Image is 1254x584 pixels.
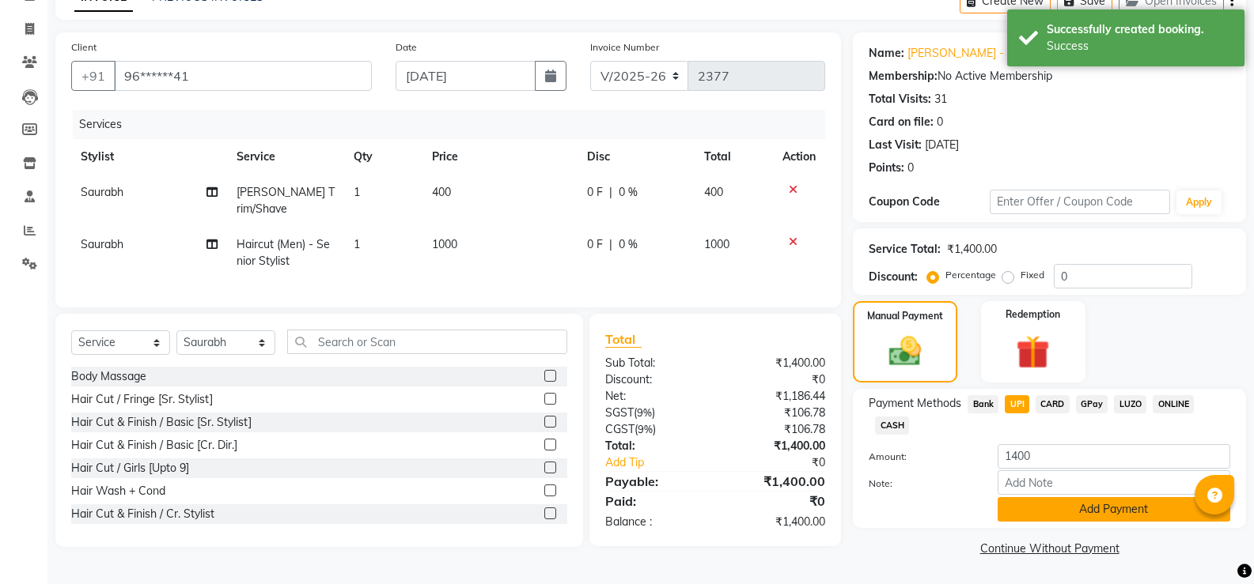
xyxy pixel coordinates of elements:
div: Discount: [593,371,715,388]
img: _cash.svg [879,333,931,370]
th: Service [227,139,344,175]
span: | [609,184,612,201]
label: Manual Payment [867,309,943,323]
div: ₹106.78 [715,405,837,421]
span: CARD [1036,395,1070,413]
label: Note: [857,477,985,491]
div: Hair Cut & Finish / Cr. Stylist [71,506,214,522]
div: No Active Membership [869,68,1230,85]
span: 1 [354,185,360,199]
div: ₹1,400.00 [715,472,837,491]
span: Saurabh [81,185,123,199]
div: Hair Cut / Fringe [Sr. Stylist] [71,391,213,408]
div: ₹1,400.00 [715,438,837,454]
div: Hair Wash + Cond [71,483,165,499]
input: Search by Name/Mobile/Email/Code [114,61,372,91]
div: ₹0 [715,492,837,511]
span: CASH [875,416,909,435]
div: ( ) [593,405,715,421]
a: [PERSON_NAME] - 6941 [907,45,1032,62]
label: Fixed [1021,268,1044,282]
input: Amount [998,444,1230,469]
button: Apply [1176,190,1222,214]
button: Add Payment [998,497,1230,522]
div: Services [73,110,837,139]
span: Saurabh [81,237,123,251]
span: 400 [704,185,723,199]
span: SGST [605,405,634,420]
img: _gift.svg [1006,331,1060,373]
div: ₹0 [715,371,837,388]
div: ₹1,400.00 [947,241,997,258]
input: Search or Scan [287,330,567,354]
span: LUZO [1114,395,1146,413]
div: Card on file: [869,114,934,130]
span: 0 F [587,236,603,253]
span: 400 [432,185,451,199]
div: Paid: [593,492,715,511]
span: UPI [1005,395,1029,413]
div: ( ) [593,421,715,438]
div: Last Visit: [869,137,922,153]
span: 9% [638,423,653,435]
th: Qty [344,139,422,175]
span: 9% [637,406,652,419]
span: Total [605,331,642,348]
div: Successfully created booking. [1047,21,1233,38]
label: Amount: [857,450,985,464]
div: Hair Cut / Girls [Upto 9] [71,460,189,477]
button: +91 [71,61,116,91]
div: Membership: [869,68,938,85]
th: Stylist [71,139,227,175]
span: GPay [1076,395,1108,413]
span: 1000 [432,237,457,251]
div: Points: [869,160,904,176]
div: Balance : [593,514,715,530]
div: 31 [934,91,947,107]
span: 0 F [587,184,603,201]
span: Haircut (Men) - Senior Stylist [237,237,330,268]
div: Sub Total: [593,355,715,371]
div: Coupon Code [869,194,989,210]
label: Client [71,40,97,55]
div: Service Total: [869,241,941,258]
div: [DATE] [925,137,959,153]
span: 0 % [619,236,638,253]
div: Success [1047,38,1233,55]
div: 0 [937,114,943,130]
span: 1000 [704,237,729,251]
th: Price [422,139,578,175]
label: Date [396,40,417,55]
div: Name: [869,45,904,62]
span: | [609,236,612,253]
div: Payable: [593,472,715,491]
th: Disc [578,139,695,175]
span: 0 % [619,184,638,201]
label: Redemption [1006,307,1060,322]
div: Total Visits: [869,91,931,107]
th: Total [695,139,773,175]
div: Net: [593,388,715,405]
span: [PERSON_NAME] Trim/Shave [237,185,335,216]
th: Action [773,139,825,175]
span: ONLINE [1153,395,1194,413]
input: Add Note [998,470,1230,495]
div: ₹106.78 [715,421,837,438]
span: 1 [354,237,360,251]
a: Continue Without Payment [856,541,1243,557]
div: ₹1,400.00 [715,355,837,371]
div: Hair Cut & Finish / Basic [Sr. Stylist] [71,414,252,431]
a: Add Tip [593,454,736,471]
span: Bank [968,395,998,413]
label: Invoice Number [590,40,659,55]
div: Total: [593,438,715,454]
div: ₹1,400.00 [715,514,837,530]
input: Enter Offer / Coupon Code [990,190,1170,214]
span: Payment Methods [869,395,961,412]
div: Hair Cut & Finish / Basic [Cr. Dir.] [71,437,237,454]
label: Percentage [945,268,996,282]
div: ₹0 [736,454,837,471]
span: CGST [605,422,635,436]
div: ₹1,186.44 [715,388,837,405]
div: 0 [907,160,914,176]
